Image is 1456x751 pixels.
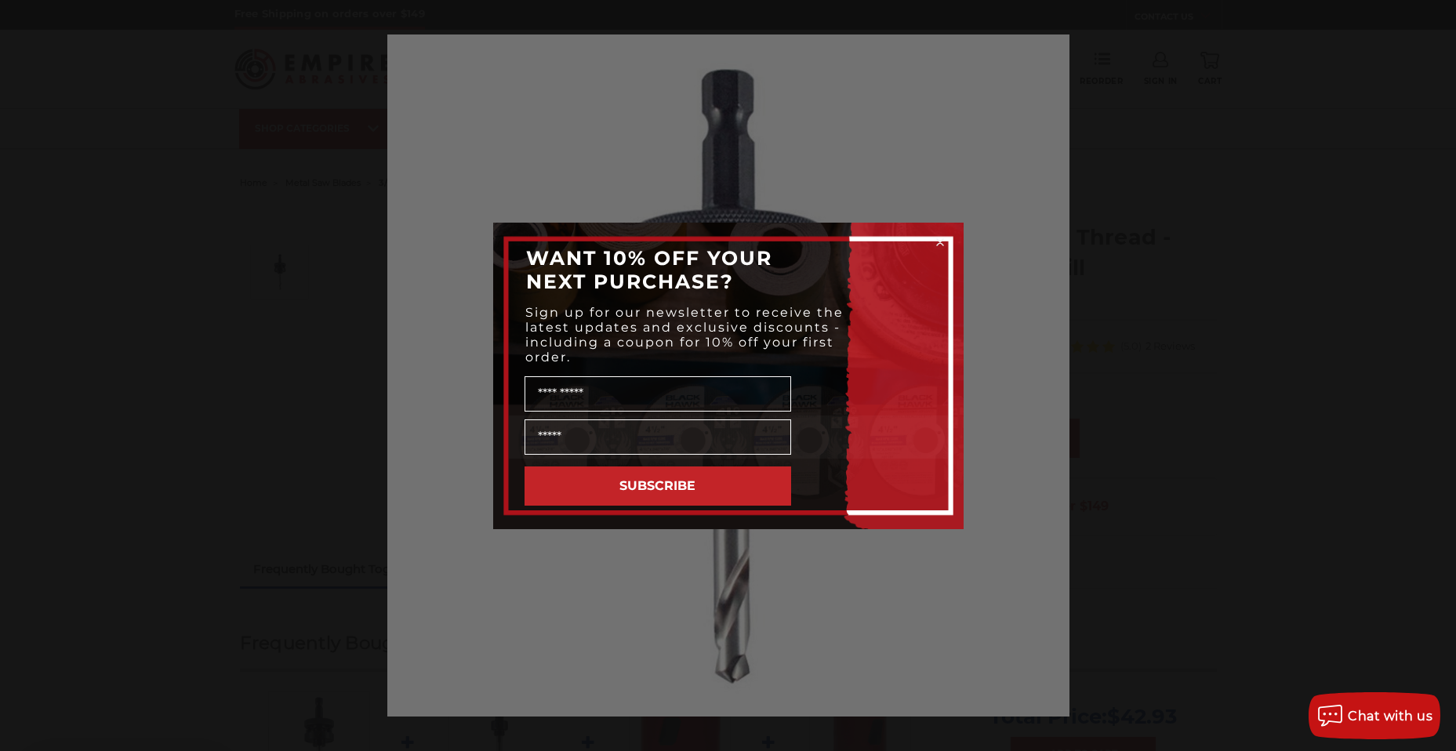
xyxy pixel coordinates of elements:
button: Chat with us [1309,692,1440,739]
span: Chat with us [1348,709,1432,724]
button: SUBSCRIBE [525,466,791,506]
span: Sign up for our newsletter to receive the latest updates and exclusive discounts - including a co... [525,305,844,365]
input: Email [525,419,791,455]
span: WANT 10% OFF YOUR NEXT PURCHASE? [526,246,772,293]
button: Close dialog [932,234,948,250]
